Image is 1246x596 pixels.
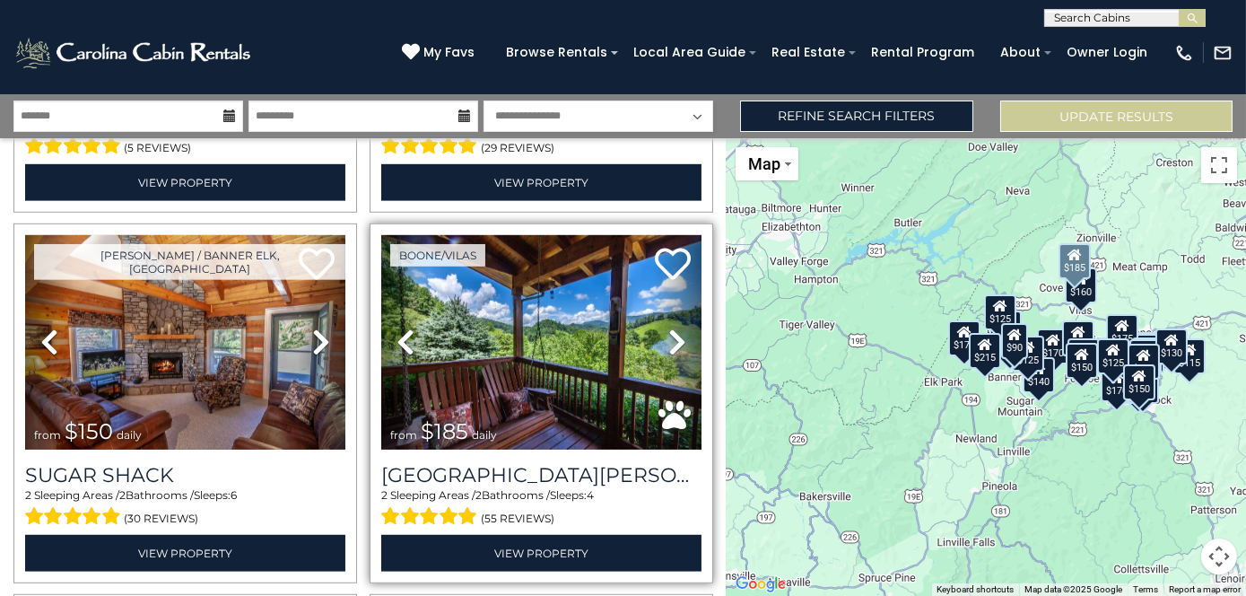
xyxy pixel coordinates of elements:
[655,246,691,285] a: Add to favorites
[402,43,479,63] a: My Favs
[1000,101,1233,132] button: Update Results
[1097,338,1129,374] div: $125
[1127,344,1159,380] div: $170
[381,164,701,201] a: View Property
[34,244,345,280] a: [PERSON_NAME] / Banner Elk, [GEOGRAPHIC_DATA]
[1136,332,1168,368] div: $175
[25,487,345,530] div: Sleeping Areas / Bathrooms / Sleeps:
[984,294,1016,330] div: $125
[1135,334,1167,370] div: $145
[421,418,468,444] span: $185
[25,535,345,572] a: View Property
[231,488,237,502] span: 6
[1201,147,1237,183] button: Toggle fullscreen view
[731,573,790,596] a: Open this area in Google Maps (opens a new window)
[1169,584,1241,594] a: Report a map error
[472,428,497,442] span: daily
[381,235,701,450] img: thumbnail_163263971.jpeg
[390,428,417,442] span: from
[1066,343,1098,379] div: $150
[125,136,192,160] span: (5 reviews)
[1101,366,1133,402] div: $170
[381,535,701,572] a: View Property
[1213,43,1233,63] img: mail-regular-white.png
[1201,539,1237,574] button: Map camera controls
[1174,43,1194,63] img: phone-regular-white.png
[1123,364,1155,400] div: $150
[13,35,256,71] img: White-1-2.png
[65,418,113,444] span: $150
[1001,323,1028,359] div: $90
[34,428,61,442] span: from
[1129,339,1162,375] div: $185
[1126,368,1158,404] div: $140
[1065,267,1097,303] div: $160
[991,39,1050,66] a: About
[1131,337,1163,373] div: $185
[1062,320,1094,356] div: $152
[125,507,199,530] span: (30 reviews)
[762,39,854,66] a: Real Estate
[731,573,790,596] img: Google
[25,463,345,487] a: Sugar Shack
[497,39,616,66] a: Browse Rentals
[475,488,482,502] span: 2
[25,235,345,450] img: thumbnail_163263609.jpeg
[1024,584,1122,594] span: Map data ©2025 Google
[481,136,554,160] span: (29 reviews)
[381,488,388,502] span: 2
[1023,357,1055,393] div: $140
[969,333,1001,369] div: $215
[1133,584,1158,594] a: Terms
[381,487,701,530] div: Sleeping Areas / Bathrooms / Sleeps:
[119,488,126,502] span: 2
[1067,338,1100,374] div: $125
[1172,338,1205,374] div: $115
[381,463,701,487] h3: Mountain Meadows
[1106,314,1138,350] div: $175
[947,320,980,356] div: $170
[1058,39,1156,66] a: Owner Login
[25,164,345,201] a: View Property
[740,101,972,132] a: Refine Search Filters
[937,583,1014,596] button: Keyboard shortcuts
[25,488,31,502] span: 2
[1155,329,1187,364] div: $130
[748,154,780,173] span: Map
[423,43,475,62] span: My Favs
[736,147,798,180] button: Change map style
[390,244,485,267] a: Boone/Vilas
[117,428,142,442] span: daily
[1058,243,1090,279] div: $185
[587,488,594,502] span: 4
[862,39,983,66] a: Rental Program
[381,463,701,487] a: [GEOGRAPHIC_DATA][PERSON_NAME]
[481,507,554,530] span: (55 reviews)
[624,39,754,66] a: Local Area Guide
[1037,329,1069,364] div: $170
